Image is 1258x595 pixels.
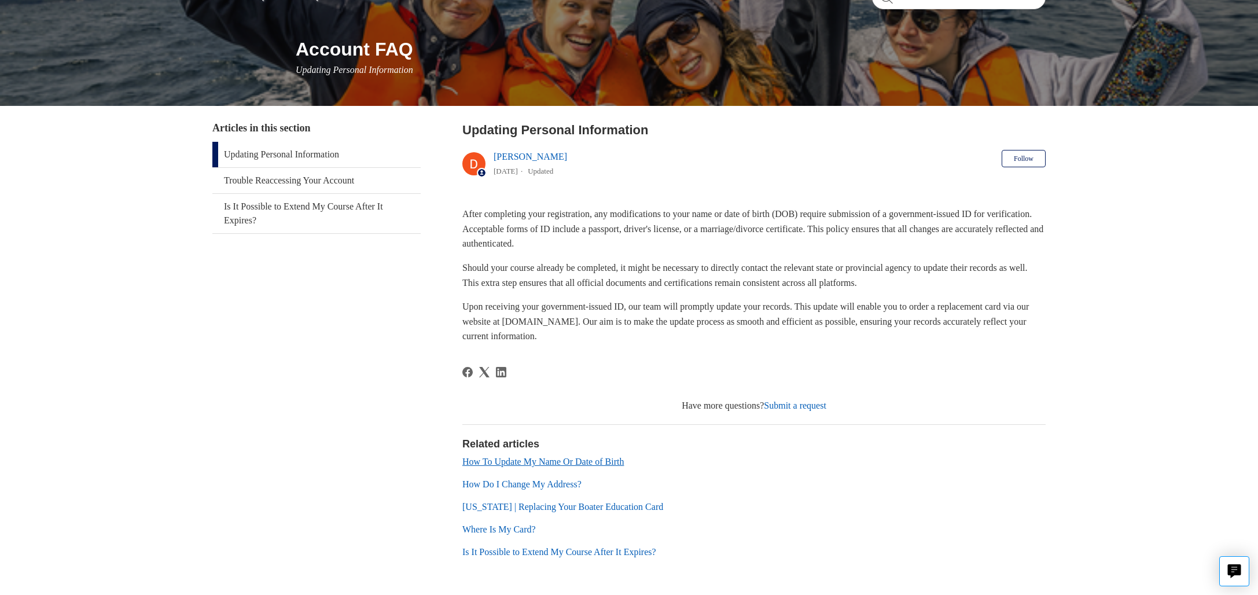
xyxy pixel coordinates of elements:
p: After completing your registration, any modifications to your name or date of birth (DOB) require... [462,207,1046,251]
a: Where Is My Card? [462,524,536,534]
span: Articles in this section [212,122,310,134]
time: 03/01/2024, 14:53 [494,167,518,175]
div: Have more questions? [462,399,1046,413]
button: Follow Article [1002,150,1046,167]
a: Is It Possible to Extend My Course After It Expires? [212,194,421,233]
a: Submit a request [764,401,826,410]
svg: Share this page on Facebook [462,367,473,377]
h2: Related articles [462,436,1046,452]
a: Facebook [462,367,473,377]
a: Updating Personal Information [212,142,421,167]
a: How Do I Change My Address? [462,479,582,489]
svg: Share this page on LinkedIn [496,367,506,377]
li: Updated [528,167,553,175]
h1: Account FAQ [296,35,1046,63]
a: LinkedIn [496,367,506,377]
p: Should your course already be completed, it might be necessary to directly contact the relevant s... [462,260,1046,290]
a: How To Update My Name Or Date of Birth [462,457,624,467]
a: Is It Possible to Extend My Course After It Expires? [462,547,656,557]
p: Upon receiving your government-issued ID, our team will promptly update your records. This update... [462,299,1046,344]
a: X Corp [479,367,490,377]
svg: Share this page on X Corp [479,367,490,377]
button: Live chat [1219,556,1249,586]
h2: Updating Personal Information [462,120,1046,139]
span: Updating Personal Information [296,65,413,75]
a: [PERSON_NAME] [494,152,567,161]
a: Trouble Reaccessing Your Account [212,168,421,193]
a: [US_STATE] | Replacing Your Boater Education Card [462,502,663,512]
